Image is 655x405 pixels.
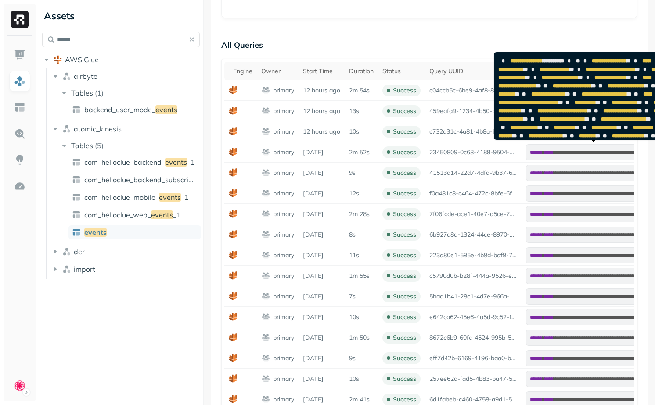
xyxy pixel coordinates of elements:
[303,354,340,362] p: 5 days ago
[72,105,81,114] img: table
[349,395,370,404] p: 2m 41s
[303,210,340,218] p: 2 days ago
[393,231,416,239] p: success
[349,67,374,75] div: Duration
[303,169,340,177] p: 2 days ago
[273,210,294,218] p: primary
[159,193,181,202] span: events
[429,272,517,280] p: c5790d0b-b28f-444a-9526-effb61421987
[303,231,340,239] p: 3 days ago
[349,251,359,259] p: 11s
[429,107,517,115] p: 459eafa9-1234-4b50-b803-547fa132337c
[84,210,151,219] span: com_helloclue_web_
[14,128,25,139] img: Query Explorer
[68,225,201,239] a: events
[303,128,340,136] p: 12 hours ago
[14,102,25,113] img: Asset Explorer
[273,148,294,156] p: primary
[393,169,416,177] p: success
[393,86,416,95] p: success
[303,148,340,156] p: 2 days ago
[393,292,416,301] p: success
[273,272,294,280] p: primary
[349,375,359,383] p: 10s
[273,251,294,259] p: primary
[14,380,26,392] img: Clue
[349,107,359,115] p: 13s
[221,36,637,53] p: All Queries
[393,148,416,156] p: success
[349,334,370,342] p: 1m 50s
[303,107,340,115] p: 12 hours ago
[72,193,81,202] img: table
[165,158,187,167] span: events
[303,86,340,95] p: 12 hours ago
[68,155,201,169] a: com_helloclue_backend_events_1
[393,251,416,259] p: success
[72,228,81,237] img: table
[60,139,201,153] button: Tables(5)
[429,189,517,198] p: f0a481c8-c464-472c-8bfe-6f765d5d6a7a
[95,141,104,150] p: ( 5 )
[349,272,370,280] p: 1m 55s
[187,158,195,167] span: _1
[349,210,370,218] p: 2m 28s
[273,169,294,177] p: primary
[382,67,421,75] div: Status
[273,189,294,198] p: primary
[62,72,71,81] img: namespace
[303,251,340,259] p: 3 days ago
[429,395,517,404] p: 6d1fabeb-c460-4758-a9d1-57b7787a252e
[68,190,201,204] a: com_helloclue_mobile_events_1
[14,154,25,166] img: Insights
[349,86,370,95] p: 2m 54s
[51,262,200,276] button: import
[349,313,359,321] p: 10s
[72,158,81,167] img: table
[273,292,294,301] p: primary
[273,86,294,95] p: primary
[429,313,517,321] p: e642ca62-45e6-4a5d-9c52-f421c70fb0b9
[14,181,25,192] img: Optimization
[273,128,294,136] p: primary
[429,375,517,383] p: 257ee62a-fad5-4b83-ba47-5d38b852d521
[303,313,340,321] p: 4 days ago
[303,334,340,342] p: 5 days ago
[74,247,85,256] span: der
[51,122,200,136] button: atomic_kinesis
[71,141,93,150] span: Tables
[393,395,416,404] p: success
[303,395,340,404] p: 5 days ago
[429,210,517,218] p: 7f06fcde-ace1-40e7-a5ce-73e20b39b60b
[273,395,294,404] p: primary
[181,193,189,202] span: _1
[65,55,99,64] span: AWS Glue
[72,175,81,184] img: table
[233,67,252,75] div: Engine
[74,124,122,133] span: atomic_kinesis
[393,354,416,362] p: success
[429,251,517,259] p: 223a80e1-595e-4b9d-bdf9-7f0021916c5f
[349,169,356,177] p: 9s
[393,107,416,115] p: success
[68,173,201,187] a: com_helloclue_backend_subscription_
[349,128,359,136] p: 10s
[349,231,356,239] p: 8s
[429,86,517,95] p: c04ccb5c-6be9-4af8-8bda-1abd18692ab2
[303,67,340,75] div: Start Time
[393,128,416,136] p: success
[261,67,294,75] div: Owner
[273,334,294,342] p: primary
[60,86,201,100] button: Tables(1)
[273,107,294,115] p: primary
[429,231,517,239] p: 6b927d8a-1324-44ce-8970-889519841f10
[349,292,356,301] p: 7s
[74,265,95,274] span: import
[429,128,517,136] p: c732d31c-4a81-4b8a-b83c-66566739f6da
[349,148,370,156] p: 2m 52s
[74,72,97,81] span: airbyte
[68,208,201,222] a: com_helloclue_web_events_1
[273,354,294,362] p: primary
[14,75,25,87] img: Assets
[429,334,517,342] p: 8672c6b9-60fc-4524-995b-5a172a83966a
